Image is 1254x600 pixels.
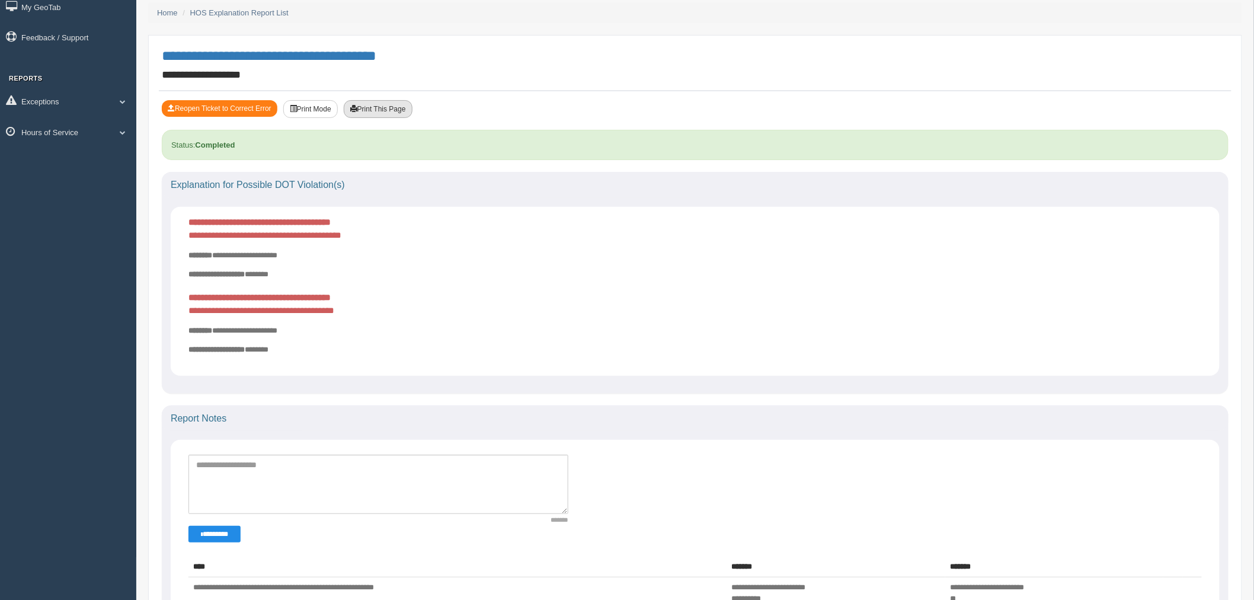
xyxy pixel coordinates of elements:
[344,100,412,118] button: Print This Page
[195,141,235,149] strong: Completed
[162,130,1229,160] div: Status:
[188,526,241,542] button: Change Filter Options
[157,8,178,17] a: Home
[190,8,289,17] a: HOS Explanation Report List
[162,100,277,117] button: Reopen Ticket
[283,100,338,118] button: Print Mode
[162,406,1229,432] div: Report Notes
[162,172,1229,198] div: Explanation for Possible DOT Violation(s)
